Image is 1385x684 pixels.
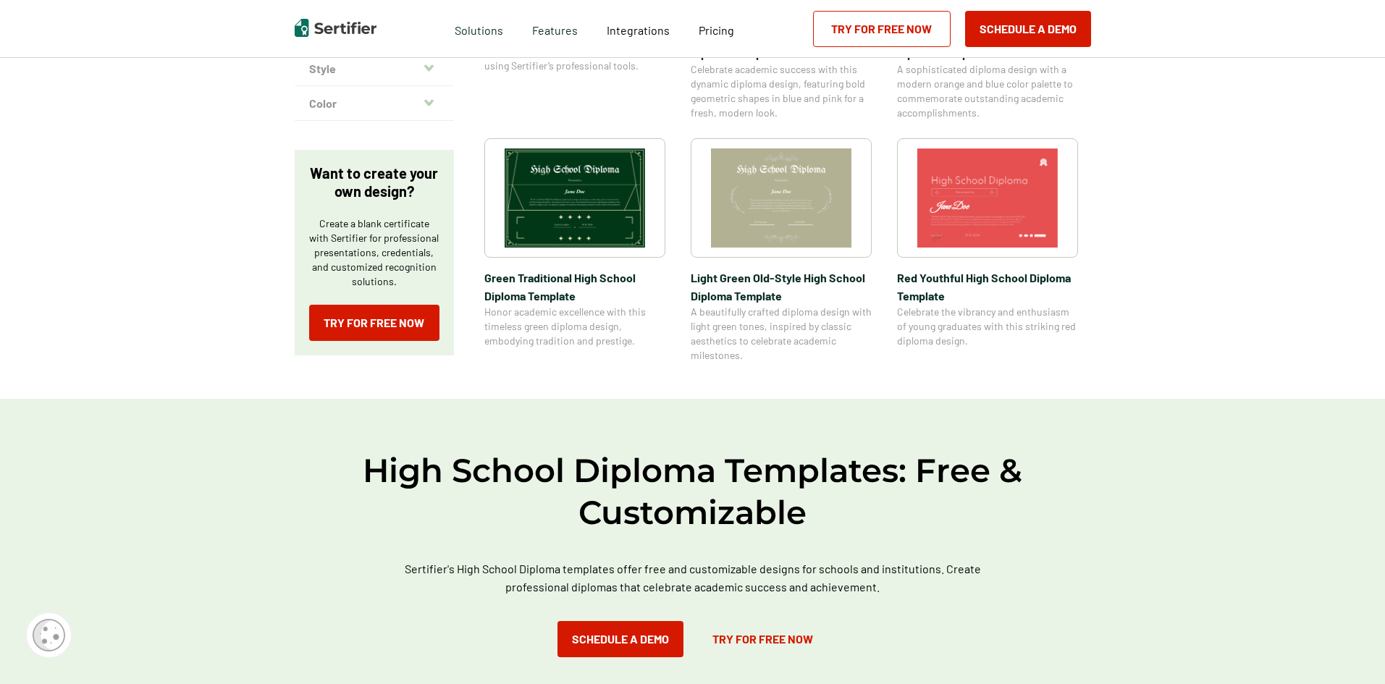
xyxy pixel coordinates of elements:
a: Integrations [607,20,670,38]
a: Light Green Old-Style High School Diploma TemplateLight Green Old-Style High School Diploma Templ... [691,138,872,363]
a: Try for Free Now [813,11,951,47]
a: Red Youthful High School Diploma TemplateRed Youthful High School Diploma TemplateCelebrate the v... [897,138,1078,363]
span: Celebrate academic success with this dynamic diploma design, featuring bold geometric shapes in b... [691,62,872,120]
p: Sertifier's High School Diploma templates offer free and customizable designs for schools and ins... [389,560,997,596]
button: Color [295,86,454,121]
span: Celebrate the vibrancy and enthusiasm of young graduates with this striking red diploma design. [897,305,1078,348]
span: Red Youthful High School Diploma Template [897,269,1078,305]
span: Integrations [607,23,670,37]
img: Red Youthful High School Diploma Template [917,148,1058,248]
span: Create a blank certificate effortlessly using Sertifier’s professional tools. [484,44,665,73]
span: Pricing [699,23,734,37]
a: Try for Free Now [698,621,828,657]
img: Cookie Popup Icon [33,619,65,651]
span: Light Green Old-Style High School Diploma Template [691,269,872,305]
img: Green Traditional High School Diploma Template [505,148,645,248]
img: Light Green Old-Style High School Diploma Template [711,148,851,248]
p: Create a blank certificate with Sertifier for professional presentations, credentials, and custom... [309,216,439,289]
iframe: Chat Widget [1313,615,1385,684]
button: Schedule a Demo [965,11,1091,47]
span: A sophisticated diploma design with a modern orange and blue color palette to commemorate outstan... [897,62,1078,120]
a: Green Traditional High School Diploma TemplateGreen Traditional High School Diploma TemplateHonor... [484,138,665,363]
button: Style [295,51,454,86]
a: Try for Free Now [309,305,439,341]
a: Pricing [699,20,734,38]
span: Solutions [455,20,503,38]
span: Features [532,20,578,38]
span: Honor academic excellence with this timeless green diploma design, embodying tradition and prestige. [484,305,665,348]
img: Sertifier | Digital Credentialing Platform [295,19,376,37]
h2: High School Diploma Templates: Free & Customizable [258,449,1127,533]
span: Green Traditional High School Diploma Template [484,269,665,305]
button: Schedule a Demo [557,621,683,657]
p: Want to create your own design? [309,164,439,200]
span: A beautifully crafted diploma design with light green tones, inspired by classic aesthetics to ce... [691,305,872,363]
